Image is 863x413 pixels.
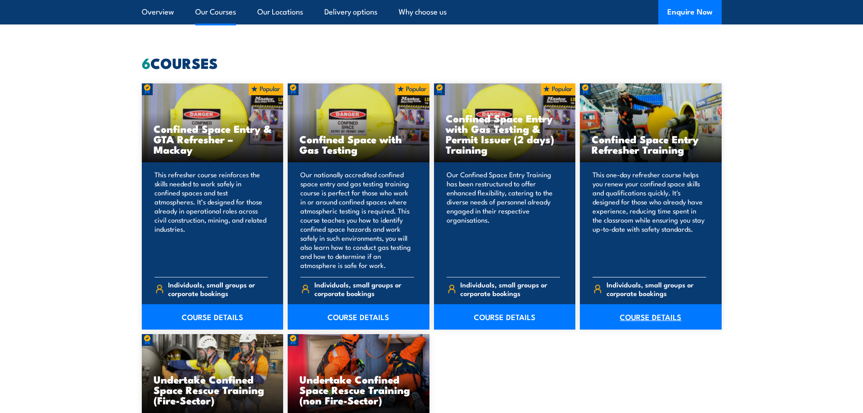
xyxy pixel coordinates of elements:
p: This refresher course reinforces the skills needed to work safely in confined spaces and test atm... [154,170,268,270]
a: COURSE DETAILS [288,304,429,330]
span: Individuals, small groups or corporate bookings [168,280,268,297]
h3: Confined Space with Gas Testing [299,134,418,155]
strong: 6 [142,51,150,74]
span: Individuals, small groups or corporate bookings [460,280,560,297]
p: This one-day refresher course helps you renew your confined space skills and qualifications quick... [593,170,706,270]
h3: Confined Space Entry Refresher Training [592,134,710,155]
h2: COURSES [142,56,722,69]
a: COURSE DETAILS [142,304,284,330]
h3: Confined Space Entry with Gas Testing & Permit Issuer (2 days) Training [446,113,564,155]
h3: Confined Space Entry & GTA Refresher – Mackay [154,123,272,155]
a: COURSE DETAILS [434,304,576,330]
p: Our nationally accredited confined space entry and gas testing training course is perfect for tho... [300,170,414,270]
h3: Undertake Confined Space Rescue Training (non Fire-Sector) [299,374,418,405]
a: COURSE DETAILS [580,304,722,330]
h3: Undertake Confined Space Rescue Training (Fire-Sector) [154,374,272,405]
p: Our Confined Space Entry Training has been restructured to offer enhanced flexibility, catering t... [447,170,560,270]
span: Individuals, small groups or corporate bookings [314,280,414,297]
span: Individuals, small groups or corporate bookings [607,280,706,297]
